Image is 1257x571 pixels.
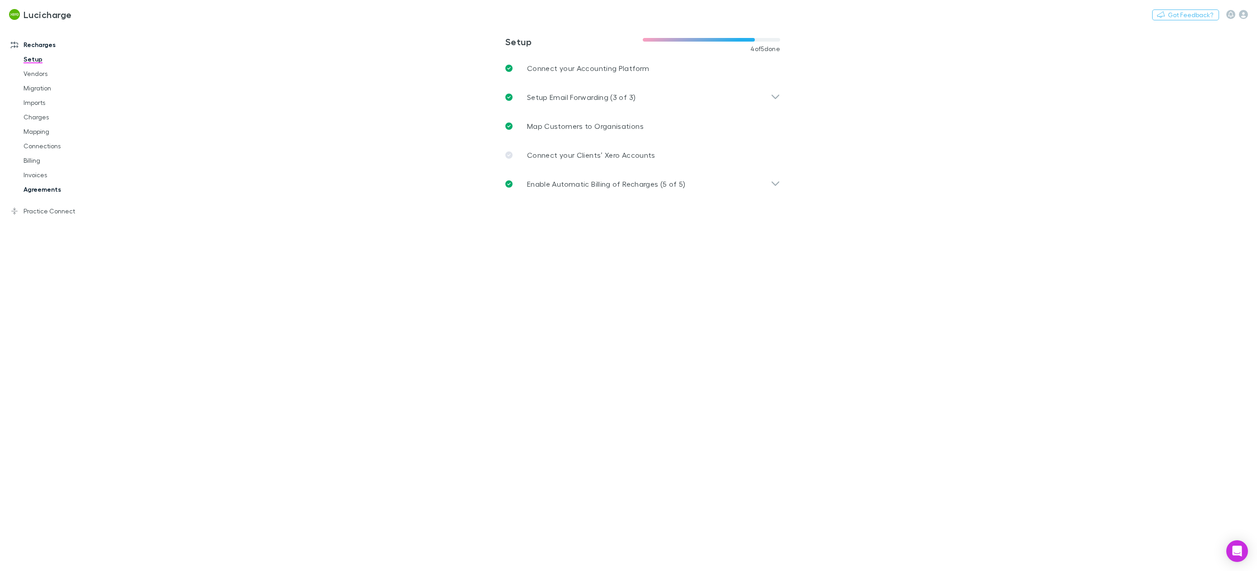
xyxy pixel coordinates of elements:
a: Charges [14,110,127,124]
p: Map Customers to Organisations [527,121,644,132]
a: Map Customers to Organisations [498,112,787,141]
div: Setup Email Forwarding (3 of 3) [498,83,787,112]
button: Got Feedback? [1152,9,1219,20]
a: Invoices [14,168,127,182]
a: Mapping [14,124,127,139]
a: Connect your Clients’ Xero Accounts [498,141,787,170]
a: Vendors [14,66,127,81]
h3: Setup [505,36,643,47]
a: Lucicharge [4,4,77,25]
div: Enable Automatic Billing of Recharges (5 of 5) [498,170,787,198]
a: Practice Connect [2,204,127,218]
a: Connections [14,139,127,153]
img: Lucicharge's Logo [9,9,20,20]
a: Billing [14,153,127,168]
h3: Lucicharge [24,9,72,20]
a: Setup [14,52,127,66]
p: Connect your Accounting Platform [527,63,650,74]
a: Migration [14,81,127,95]
a: Imports [14,95,127,110]
p: Setup Email Forwarding (3 of 3) [527,92,636,103]
a: Recharges [2,38,127,52]
a: Connect your Accounting Platform [498,54,787,83]
p: Connect your Clients’ Xero Accounts [527,150,655,160]
span: 4 of 5 done [750,45,780,52]
div: Open Intercom Messenger [1226,540,1248,562]
a: Agreements [14,182,127,197]
p: Enable Automatic Billing of Recharges (5 of 5) [527,179,686,189]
